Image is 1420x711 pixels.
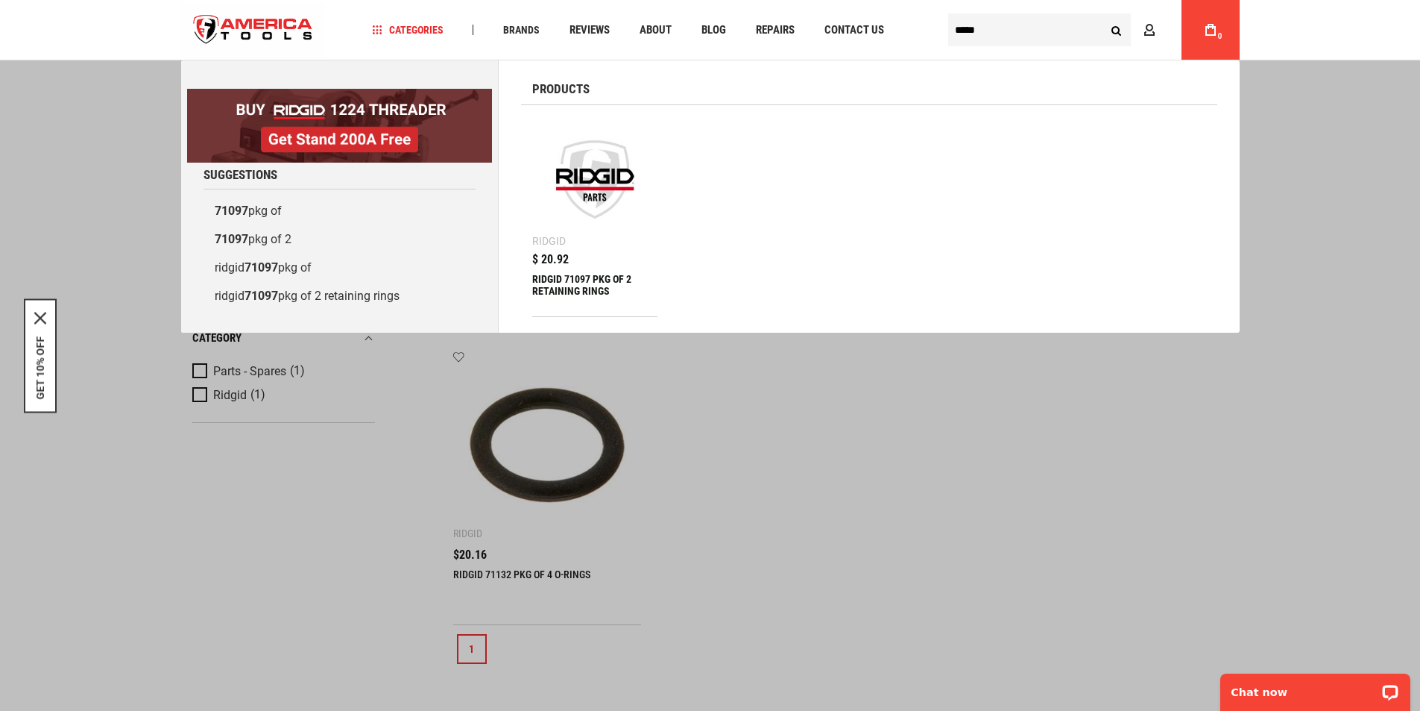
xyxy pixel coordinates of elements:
span: 0 [1218,32,1222,40]
img: RIDGID 71097 PKG OF 2 RETAINING RINGS [540,124,651,235]
a: Reviews [563,20,616,40]
a: Blog [695,20,733,40]
span: Suggestions [203,169,277,181]
span: Blog [701,25,726,36]
a: 71097pkg of 2 [203,225,476,254]
span: Products [532,83,590,95]
div: RIDGID 71097 PKG OF 2 RETAINING RINGS [532,273,658,309]
a: BOGO: Buy RIDGID® 1224 Threader, Get Stand 200A Free! [187,89,492,100]
b: 71097 [215,232,248,246]
a: 71097pkg of [203,197,476,225]
a: Contact Us [818,20,891,40]
span: $ 20.92 [532,254,569,266]
a: ridgid71097pkg of 2 retaining rings [203,282,476,310]
span: Brands [503,25,540,35]
button: GET 10% OFF [34,336,46,399]
a: store logo [181,2,326,58]
iframe: LiveChat chat widget [1211,664,1420,711]
span: Categories [372,25,444,35]
b: 71097 [244,289,278,303]
img: BOGO: Buy RIDGID® 1224 Threader, Get Stand 200A Free! [187,89,492,163]
button: Close [34,312,46,324]
span: Contact Us [824,25,884,36]
a: ridgid71097pkg of [203,254,476,282]
b: 71097 [215,204,248,218]
button: Search [1102,16,1131,44]
span: About [640,25,672,36]
span: Reviews [569,25,610,36]
a: Repairs [749,20,801,40]
b: 71097 [244,260,278,275]
a: About [633,20,678,40]
a: Brands [496,20,546,40]
a: Categories [365,20,450,40]
img: America Tools [181,2,326,58]
div: Ridgid [532,236,566,246]
span: Repairs [756,25,795,36]
svg: close icon [34,312,46,324]
a: RIDGID 71097 PKG OF 2 RETAINING RINGS Ridgid $ 20.92 RIDGID 71097 PKG OF 2 RETAINING RINGS [532,116,658,316]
